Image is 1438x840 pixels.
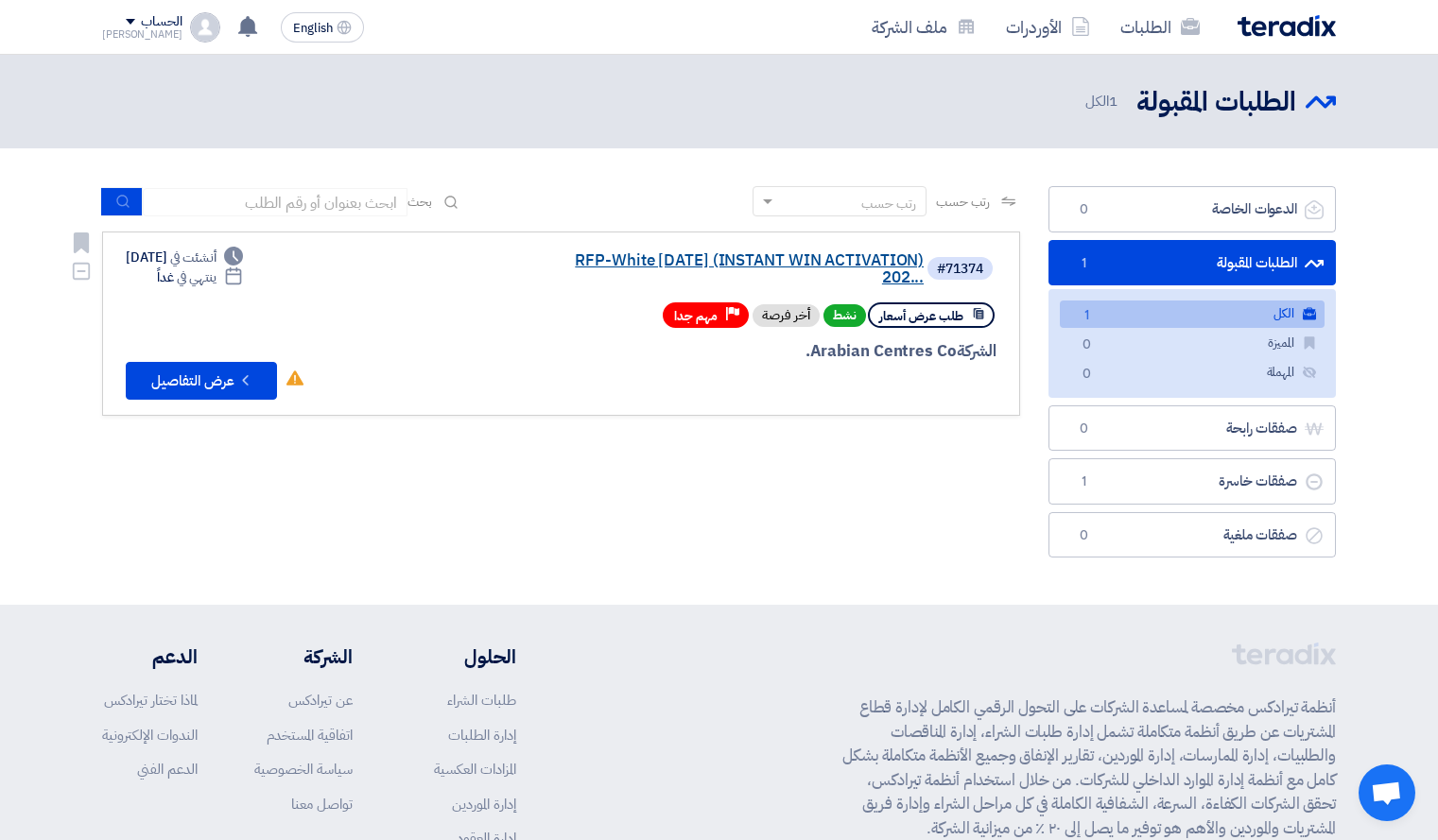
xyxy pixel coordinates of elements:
a: صفقات رابحة0 [1048,405,1336,452]
a: عن تيرادكس [288,690,353,711]
a: صفقات ملغية0 [1048,512,1336,558]
span: 1 [1072,472,1095,491]
span: أنشئت في [170,248,216,267]
span: 0 [1075,365,1098,385]
div: Open chat [1359,764,1415,821]
a: لماذا تختار تيرادكس [104,690,198,711]
span: 1 [1109,91,1117,111]
img: profile_test.png [190,12,220,43]
a: إدارة الموردين [452,794,516,814]
a: الطلبات [1105,5,1215,49]
div: أخر فرصة [753,304,820,327]
a: الندوات الإلكترونية [102,725,198,746]
a: المزادات العكسية [434,759,516,780]
span: مهم جدا [674,307,718,325]
div: [PERSON_NAME] [102,29,182,40]
span: ينتهي في [177,267,216,287]
img: Teradix logo [1238,15,1336,37]
a: الدعوات الخاصة0 [1048,186,1336,232]
span: English [293,22,333,35]
button: English [281,12,364,43]
li: الشركة [254,643,353,671]
a: سياسة الخصوصية [254,759,353,780]
a: تواصل معنا [291,794,353,814]
div: [DATE] [126,248,243,267]
a: صفقات خاسرة1 [1048,458,1336,505]
span: بحث [407,192,432,212]
button: عرض التفاصيل [126,362,277,400]
a: طلبات الشراء [447,690,516,711]
span: نشط [823,304,866,327]
span: 0 [1072,200,1095,219]
h2: الطلبات المقبولة [1136,84,1296,121]
a: الدعم الفني [137,759,198,780]
div: #71374 [937,263,983,276]
span: 0 [1072,526,1095,545]
input: ابحث بعنوان أو رقم الطلب [143,188,407,216]
span: رتب حسب [936,192,990,212]
div: Arabian Centres Co. [542,339,996,364]
a: المهملة [1060,359,1325,386]
a: الأوردرات [991,5,1105,49]
div: الحساب [141,14,182,30]
a: RFP-White [DATE] (INSTANT WIN ACTIVATION) 202... [546,252,924,286]
a: الكل [1060,300,1325,328]
li: الحلول [409,643,516,671]
a: المميزة [1060,330,1325,357]
div: غداً [157,267,243,287]
a: ملف الشركة [857,5,991,49]
a: الطلبات المقبولة1 [1048,240,1336,286]
span: 1 [1075,306,1098,326]
span: الشركة [957,339,997,363]
a: إدارة الطلبات [448,725,516,746]
span: الكل [1085,91,1121,112]
span: 0 [1075,335,1098,355]
span: 1 [1072,254,1095,273]
li: الدعم [102,643,198,671]
p: أنظمة تيرادكس مخصصة لمساعدة الشركات على التحول الرقمي الكامل لإدارة قطاع المشتريات عن طريق أنظمة ... [842,695,1336,840]
div: رتب حسب [861,194,916,214]
span: 0 [1072,420,1095,438]
span: طلب عرض أسعار [879,307,963,325]
a: اتفاقية المستخدم [267,725,353,746]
